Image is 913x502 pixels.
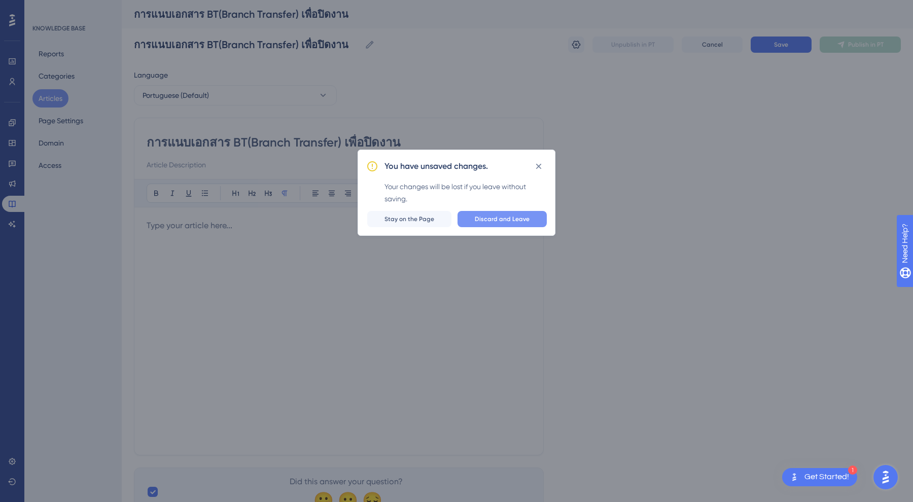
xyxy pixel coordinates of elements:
[870,462,901,492] iframe: UserGuiding AI Assistant Launcher
[384,215,434,223] span: Stay on the Page
[24,3,63,15] span: Need Help?
[384,181,547,205] div: Your changes will be lost if you leave without saving.
[804,472,849,483] div: Get Started!
[384,160,488,172] h2: You have unsaved changes.
[475,215,530,223] span: Discard and Leave
[848,465,857,475] div: 1
[788,471,800,483] img: launcher-image-alternative-text
[782,468,857,486] div: Open Get Started! checklist, remaining modules: 1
